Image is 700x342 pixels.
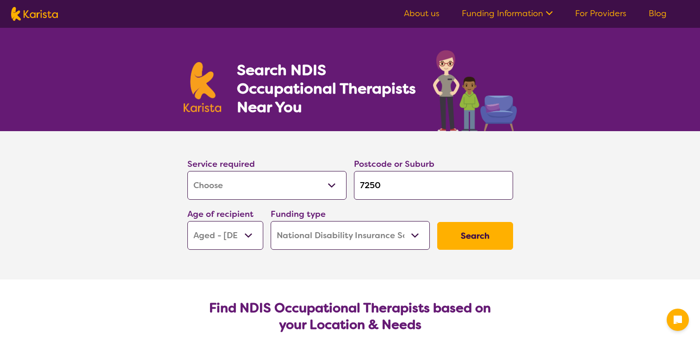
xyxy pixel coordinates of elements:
[271,209,326,220] label: Funding type
[462,8,553,19] a: Funding Information
[354,158,434,170] label: Postcode or Suburb
[11,7,58,21] img: Karista logo
[184,62,222,112] img: Karista logo
[354,171,513,200] input: Type
[237,61,417,116] h1: Search NDIS Occupational Therapists Near You
[187,158,255,170] label: Service required
[187,209,254,220] label: Age of recipient
[575,8,626,19] a: For Providers
[195,300,506,333] h2: Find NDIS Occupational Therapists based on your Location & Needs
[433,50,517,131] img: occupational-therapy
[404,8,440,19] a: About us
[437,222,513,250] button: Search
[649,8,667,19] a: Blog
